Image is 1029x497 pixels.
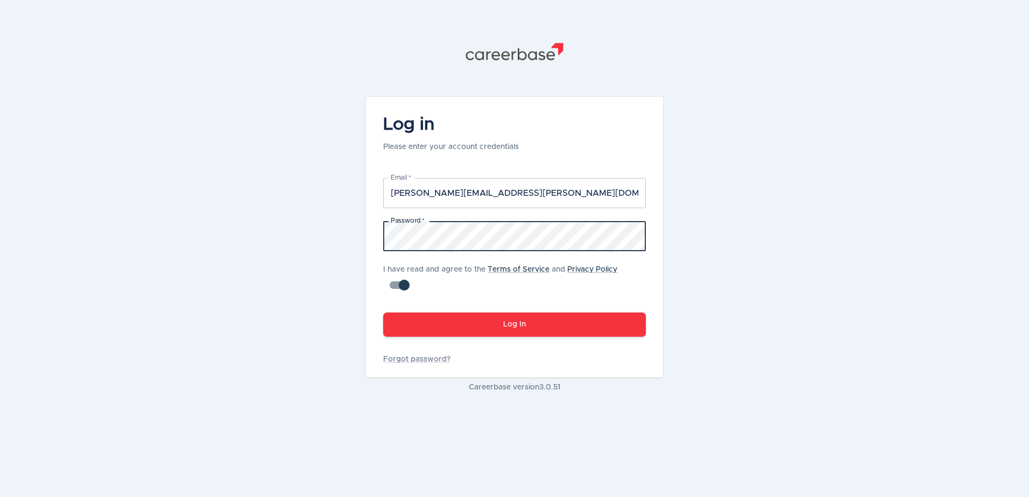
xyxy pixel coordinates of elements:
label: Email [391,173,411,182]
button: Log In [383,313,646,337]
p: Careerbase version 3.0.51 [366,382,663,393]
p: Please enter your account credentials [383,141,519,152]
p: I have read and agree to the and [383,264,646,275]
label: Password [391,216,424,225]
a: Privacy Policy [567,266,617,273]
h4: Log in [383,114,519,136]
a: Forgot password? [383,354,646,365]
a: Terms of Service [488,266,549,273]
